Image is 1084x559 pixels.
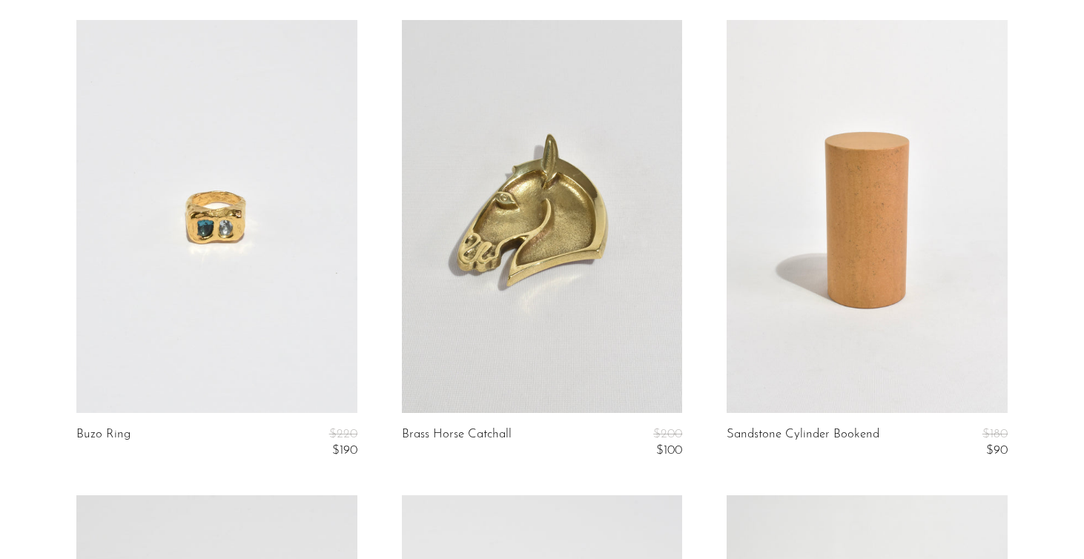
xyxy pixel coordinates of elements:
span: $190 [332,444,357,457]
a: Brass Horse Catchall [402,428,512,458]
span: $200 [653,428,682,440]
span: $220 [329,428,357,440]
a: Buzo Ring [76,428,130,458]
span: $180 [982,428,1008,440]
span: $90 [986,444,1008,457]
a: Sandstone Cylinder Bookend [727,428,879,458]
span: $100 [656,444,682,457]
